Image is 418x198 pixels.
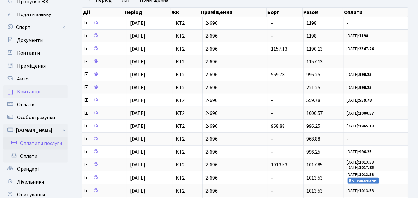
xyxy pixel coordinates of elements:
[82,8,124,17] th: Дії
[205,72,265,77] span: 2-696
[347,46,374,52] small: [DATE]:
[271,174,273,182] span: -
[124,8,171,17] th: Період
[130,71,145,78] span: [DATE]
[347,137,405,142] span: -
[205,188,265,193] span: 2-696
[205,33,265,39] span: 2-696
[176,111,200,116] span: КТ2
[17,50,40,57] span: Контакти
[17,178,44,185] span: Лічильники
[3,85,68,98] a: Квитанції
[306,136,320,143] span: 968.88
[176,85,200,90] span: КТ2
[306,123,320,130] span: 996.25
[271,97,273,104] span: -
[130,187,145,194] span: [DATE]
[17,114,55,121] span: Особові рахунки
[359,110,374,116] b: 1000.57
[3,47,68,60] a: Контакти
[306,71,320,78] span: 996.25
[306,45,323,52] span: 1190.13
[271,148,273,156] span: -
[176,124,200,129] span: КТ2
[130,110,145,117] span: [DATE]
[176,98,200,103] span: КТ2
[130,58,145,65] span: [DATE]
[176,72,200,77] span: КТ2
[359,46,374,52] b: 2347.26
[3,21,68,34] a: Спорт
[176,188,200,193] span: КТ2
[347,123,374,129] small: [DATE]:
[3,98,68,111] a: Оплати
[205,46,265,52] span: 2-696
[3,175,68,188] a: Лічильники
[171,8,200,17] th: ЖК
[347,21,405,26] span: -
[3,34,68,47] a: Документи
[347,188,374,194] small: [DATE]:
[17,165,39,173] span: Орендарі
[3,60,68,72] a: Приміщення
[3,8,68,21] a: Подати заявку
[130,148,145,156] span: [DATE]
[306,174,323,182] span: 1013.53
[347,165,374,171] small: [DATE]:
[359,85,372,90] b: 996.25
[17,88,41,95] span: Квитанції
[303,8,343,17] th: Разом
[306,97,320,104] span: 559.78
[271,84,273,91] span: -
[306,84,320,91] span: 221.25
[271,45,287,52] span: 1157.13
[176,59,200,64] span: КТ2
[17,37,43,44] span: Документи
[347,59,405,64] span: -
[347,33,368,39] small: [DATE]:
[205,149,265,155] span: 2-696
[359,123,374,129] b: 1965.13
[17,62,46,70] span: Приміщення
[359,33,368,39] b: 1198
[130,174,145,182] span: [DATE]
[17,11,51,18] span: Подати заявку
[130,161,145,168] span: [DATE]
[3,163,68,175] a: Орендарі
[3,72,68,85] a: Авто
[205,137,265,142] span: 2-696
[130,123,145,130] span: [DATE]
[205,85,265,90] span: 2-696
[343,8,408,17] th: Оплати
[306,33,317,40] span: 1198
[205,175,265,181] span: 2-696
[205,21,265,26] span: 2-696
[17,101,34,108] span: Оплати
[306,20,317,27] span: 1198
[176,162,200,167] span: КТ2
[3,124,68,137] a: [DOMAIN_NAME]
[3,111,68,124] a: Особові рахунки
[130,33,145,40] span: [DATE]
[359,188,374,194] b: 1013.53
[130,97,145,104] span: [DATE]
[205,162,265,167] span: 2-696
[359,172,374,178] b: 1013.53
[271,33,273,40] span: -
[200,8,267,17] th: Приміщення
[347,159,374,165] small: [DATE]:
[359,72,372,78] b: 996.25
[306,187,323,194] span: 1013.53
[271,161,287,168] span: 1013.53
[176,175,200,181] span: КТ2
[271,110,273,117] span: -
[359,149,372,155] b: 996.25
[205,59,265,64] span: 2-696
[205,124,265,129] span: 2-696
[359,159,374,165] b: 1013.53
[267,8,303,17] th: Борг
[3,150,68,163] a: Оплати
[347,110,374,116] small: [DATE]:
[306,110,323,117] span: 1000.57
[306,161,323,168] span: 1017.85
